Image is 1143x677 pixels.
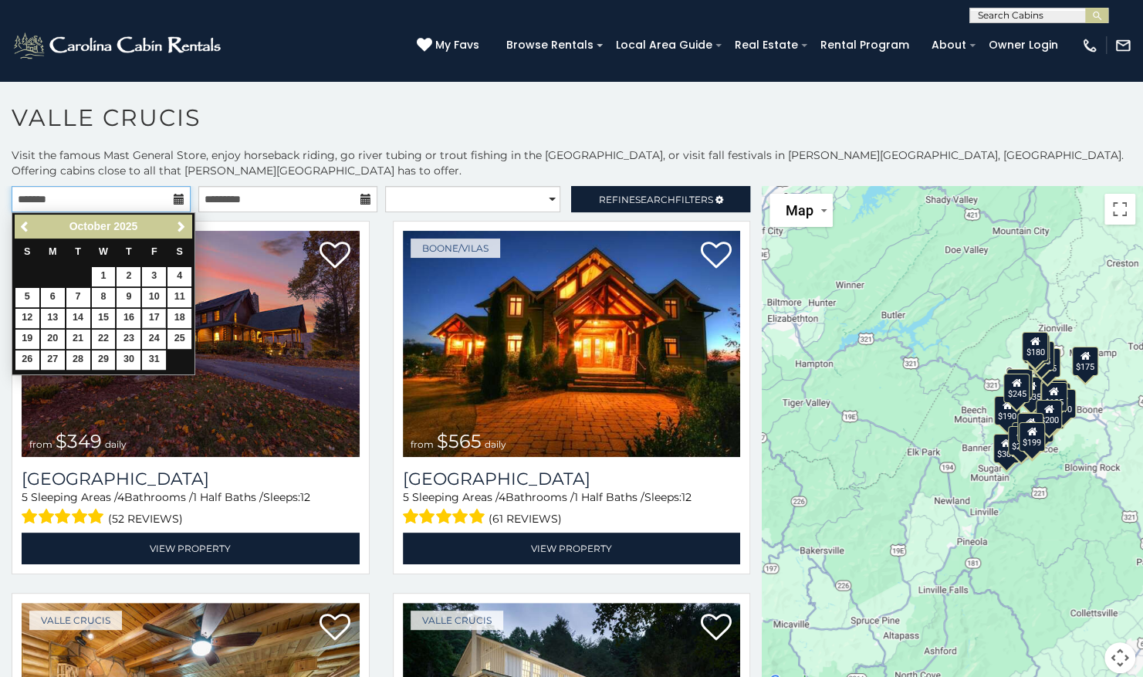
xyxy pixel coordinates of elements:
[167,309,191,328] a: 18
[151,246,157,257] span: Friday
[1104,194,1135,225] button: Toggle fullscreen view
[66,350,90,370] a: 28
[924,33,974,57] a: About
[437,430,482,452] span: $565
[571,186,750,212] a: RefineSearchFilters
[320,612,350,645] a: Add to favorites
[15,350,39,370] a: 26
[403,469,741,489] h3: Wilderness Lodge
[403,533,741,564] a: View Property
[1006,368,1033,398] div: $305
[1023,334,1050,364] div: $185
[117,288,140,307] a: 9
[142,267,166,286] a: 3
[981,33,1066,57] a: Owner Login
[22,469,360,489] h3: Diamond Creek Lodge
[1040,379,1067,408] div: $565
[411,239,500,258] a: Boone/Vilas
[175,221,188,233] span: Next
[403,489,741,529] div: Sleeping Areas / Bathrooms / Sleeps:
[574,490,644,504] span: 1 Half Baths /
[813,33,917,57] a: Rental Program
[15,288,39,307] a: 5
[41,288,65,307] a: 6
[22,469,360,489] a: [GEOGRAPHIC_DATA]
[300,490,310,504] span: 12
[993,433,1020,462] div: $300
[92,350,116,370] a: 29
[700,240,731,272] a: Add to favorites
[1041,381,1067,411] div: $185
[92,309,116,328] a: 15
[1041,379,1067,408] div: $360
[92,288,116,307] a: 8
[69,220,111,232] span: October
[167,288,191,307] a: 11
[142,350,166,370] a: 31
[92,330,116,349] a: 22
[92,267,116,286] a: 1
[1004,373,1030,402] div: $245
[1019,377,1045,406] div: $635
[177,246,183,257] span: Saturday
[727,33,806,57] a: Real Estate
[167,330,191,349] a: 25
[117,350,140,370] a: 30
[142,309,166,328] a: 17
[75,246,81,257] span: Tuesday
[56,430,102,452] span: $349
[635,194,675,205] span: Search
[1030,395,1056,425] div: $410
[117,490,124,504] span: 4
[485,438,506,450] span: daily
[1019,422,1045,452] div: $199
[403,231,741,457] a: Wilderness Lodge from $565 daily
[16,217,36,236] a: Previous
[700,612,731,645] a: Add to favorites
[66,288,90,307] a: 7
[24,246,30,257] span: Sunday
[22,490,28,504] span: 5
[15,309,39,328] a: 12
[41,309,65,328] a: 13
[1028,341,1054,371] div: $185
[785,202,813,218] span: Map
[499,33,601,57] a: Browse Rentals
[1023,331,1049,361] div: $180
[608,33,720,57] a: Local Area Guide
[1081,37,1098,54] img: phone-regular-white.png
[1008,425,1034,455] div: $230
[142,330,166,349] a: 24
[126,246,132,257] span: Thursday
[22,533,360,564] a: View Property
[403,231,741,457] img: Wilderness Lodge
[108,509,183,529] span: (52 reviews)
[403,469,741,489] a: [GEOGRAPHIC_DATA]
[99,246,108,257] span: Wednesday
[117,267,140,286] a: 2
[403,490,409,504] span: 5
[41,350,65,370] a: 27
[435,37,479,53] span: My Favs
[320,240,350,272] a: Add to favorites
[599,194,713,205] span: Refine Filters
[66,309,90,328] a: 14
[1072,346,1098,375] div: $175
[171,217,191,236] a: Next
[22,489,360,529] div: Sleeping Areas / Bathrooms / Sleeps:
[12,30,225,61] img: White-1-2.png
[19,221,32,233] span: Previous
[417,37,483,54] a: My Favs
[66,330,90,349] a: 21
[499,490,506,504] span: 4
[15,330,39,349] a: 19
[411,438,434,450] span: from
[167,267,191,286] a: 4
[1017,412,1043,442] div: $250
[193,490,263,504] span: 1 Half Baths /
[1114,37,1131,54] img: mail-regular-white.png
[1050,388,1076,418] div: $210
[142,288,166,307] a: 10
[1036,400,1063,429] div: $200
[113,220,137,232] span: 2025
